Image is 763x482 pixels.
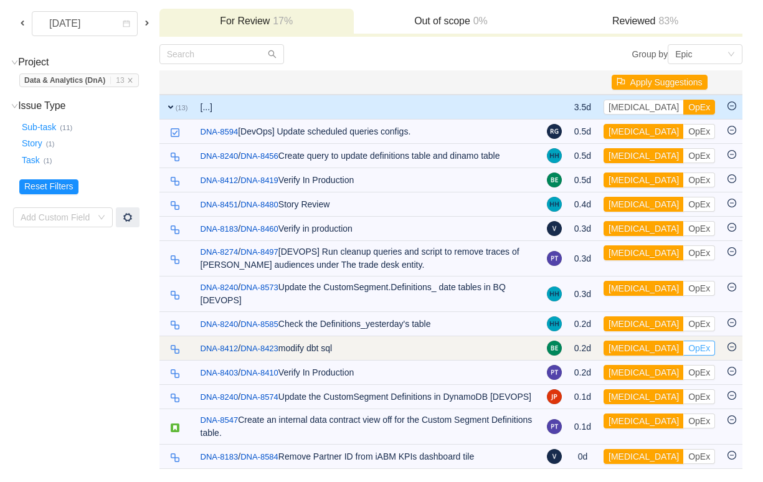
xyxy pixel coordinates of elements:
[201,199,241,209] span: /
[683,100,715,115] button: OpEx
[547,449,562,464] img: V
[170,369,180,379] img: 10316
[727,247,736,256] i: icon: minus-circle
[201,174,239,187] a: DNA-8412
[568,192,597,217] td: 0.4d
[39,12,93,35] div: [DATE]
[240,199,278,211] a: DNA-8480
[547,419,562,434] img: PT
[19,117,60,137] button: Sub-task
[240,391,278,404] a: DNA-8574
[194,361,541,385] td: Verify In Production
[727,318,736,327] i: icon: minus-circle
[568,276,597,312] td: 0.3d
[547,124,562,139] img: RG
[683,221,715,236] button: OpEx
[11,59,18,66] i: icon: down
[194,120,541,144] td: [DevOps] Update scheduled queries configs.
[19,134,46,154] button: Story
[655,16,678,26] span: 83%
[166,102,176,112] span: expand
[568,217,597,241] td: 0.3d
[568,361,597,385] td: 0.2d
[547,172,562,187] img: BE
[201,392,241,402] span: /
[604,221,684,236] button: [MEDICAL_DATA]
[170,453,180,463] img: 10316
[176,104,188,111] small: (13)
[547,197,562,212] img: HH
[683,148,715,163] button: OpEx
[170,320,180,330] img: 10316
[568,312,597,336] td: 0.2d
[568,445,597,469] td: 0d
[170,255,180,265] img: 10316
[683,245,715,260] button: OpEx
[194,385,541,409] td: Update the CustomSegment Definitions in DynamoDB [DEVOPS]
[240,367,278,379] a: DNA-8410
[554,15,736,27] h3: Reviewed
[568,385,597,409] td: 0.1d
[683,316,715,331] button: OpEx
[470,16,488,26] span: 0%
[240,246,278,258] a: DNA-8497
[19,100,158,112] h3: Issue Type
[683,197,715,212] button: OpEx
[240,174,278,187] a: DNA-8419
[547,221,562,236] img: V
[19,56,158,69] h3: Project
[201,150,239,163] a: DNA-8240
[201,126,239,138] a: DNA-8594
[170,201,180,210] img: 10316
[159,44,284,64] input: Search
[19,179,78,194] button: Reset Filters
[547,148,562,163] img: HH
[170,423,180,433] img: 10315
[194,217,541,241] td: Verify in production
[194,409,541,445] td: Create an internal data contract view off for the Custom Segment Definitions table.
[568,409,597,445] td: 0.1d
[201,224,241,234] span: /
[727,223,736,232] i: icon: minus-circle
[201,367,241,377] span: /
[46,140,55,148] small: (1)
[360,15,542,27] h3: Out of scope
[201,343,241,353] span: /
[21,211,92,224] div: Add Custom Field
[675,45,692,64] div: Epic
[170,128,180,138] img: 10318
[194,336,541,361] td: modify dbt sql
[268,50,277,59] i: icon: search
[727,50,735,59] i: icon: down
[604,197,684,212] button: [MEDICAL_DATA]
[547,341,562,356] img: BE
[201,223,239,235] a: DNA-8183
[201,199,239,211] a: DNA-8451
[604,281,684,296] button: [MEDICAL_DATA]
[201,319,241,329] span: /
[170,290,180,300] img: 10316
[727,283,736,291] i: icon: minus-circle
[604,172,684,187] button: [MEDICAL_DATA]
[201,318,239,331] a: DNA-8240
[240,318,278,331] a: DNA-8585
[11,103,18,110] i: icon: down
[240,150,278,163] a: DNA-8456
[170,393,180,403] img: 10316
[24,76,105,85] strong: Data & Analytics (DnA)
[194,144,541,168] td: Create query to update definitions table and dinamo table
[194,168,541,192] td: Verify In Production
[201,451,239,463] a: DNA-8183
[194,95,541,120] td: [...]
[44,157,52,164] small: (1)
[604,341,684,356] button: [MEDICAL_DATA]
[547,286,562,301] img: HH
[683,172,715,187] button: OpEx
[201,281,239,294] a: DNA-8240
[201,367,239,379] a: DNA-8403
[194,241,541,276] td: [DEVOPS] Run cleanup queries and script to remove traces of [PERSON_NAME] audiences under The tra...
[240,343,278,355] a: DNA-8423
[604,389,684,404] button: [MEDICAL_DATA]
[568,144,597,168] td: 0.5d
[683,365,715,380] button: OpEx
